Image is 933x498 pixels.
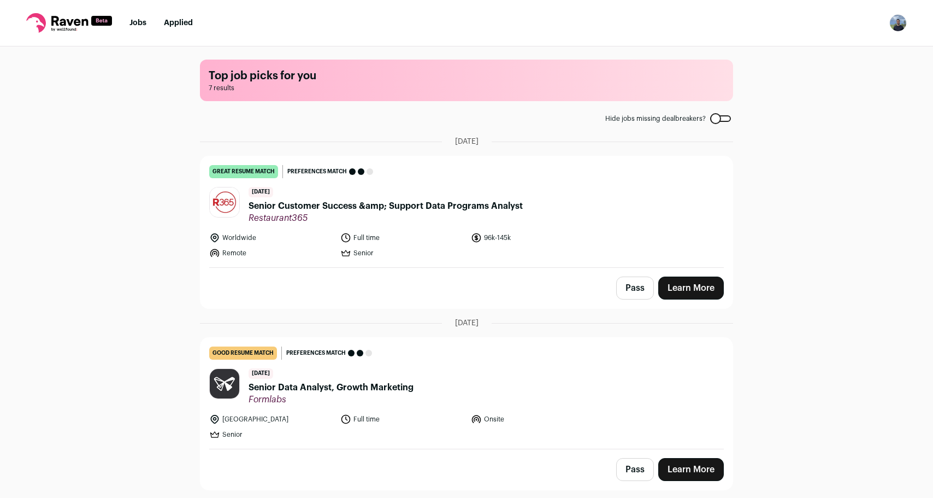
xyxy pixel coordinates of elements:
[209,68,724,84] h1: Top job picks for you
[209,84,724,92] span: 7 results
[340,248,465,259] li: Senior
[209,414,334,425] li: [GEOGRAPHIC_DATA]
[210,369,239,399] img: cb00dd4447afe8f2fdb2b4a461caedb8eb02c44b14167cd7ea5ec9cd9e25e5e6.png
[209,232,334,243] li: Worldwide
[249,213,523,224] span: Restaurant365
[471,414,595,425] li: Onsite
[209,429,334,440] li: Senior
[209,347,277,360] div: good resume match
[455,136,479,147] span: [DATE]
[200,338,733,449] a: good resume match Preferences match [DATE] Senior Data Analyst, Growth Marketing Formlabs [GEOGRA...
[658,458,724,481] a: Learn More
[249,368,273,379] span: [DATE]
[249,381,414,394] span: Senior Data Analyst, Growth Marketing
[210,188,239,217] img: 97be443d548039c27b26cdabcda88f93eb4d311c1aaa5d08e39d7ccf6c64a6ec.jpg
[164,19,193,27] a: Applied
[249,200,523,213] span: Senior Customer Success &amp; Support Data Programs Analyst
[209,248,334,259] li: Remote
[616,277,654,300] button: Pass
[889,14,907,32] img: 14342033-medium_jpg
[471,232,595,243] li: 96k-145k
[129,19,146,27] a: Jobs
[658,277,724,300] a: Learn More
[455,318,479,329] span: [DATE]
[287,166,347,177] span: Preferences match
[200,156,733,267] a: great resume match Preferences match [DATE] Senior Customer Success &amp; Support Data Programs A...
[340,232,465,243] li: Full time
[249,394,414,405] span: Formlabs
[340,414,465,425] li: Full time
[249,187,273,197] span: [DATE]
[605,114,706,123] span: Hide jobs missing dealbreakers?
[889,14,907,32] button: Open dropdown
[616,458,654,481] button: Pass
[286,348,346,359] span: Preferences match
[209,165,278,178] div: great resume match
